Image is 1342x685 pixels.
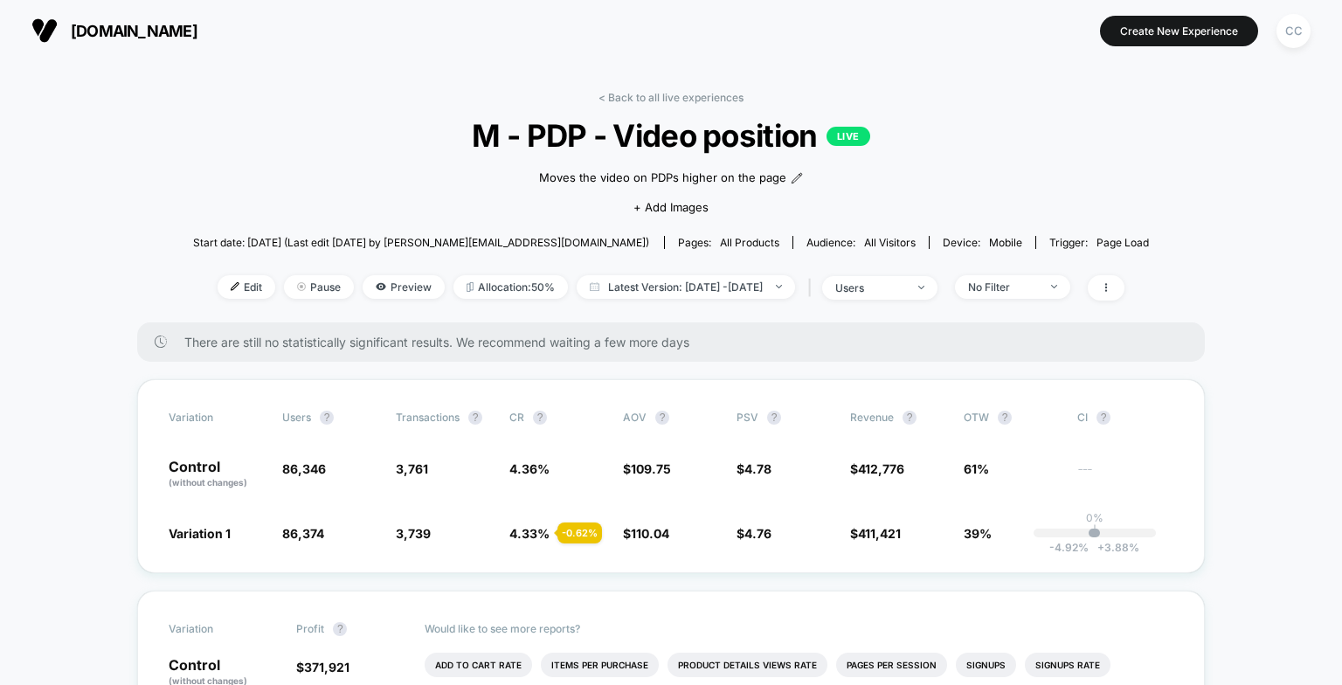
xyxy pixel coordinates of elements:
[1097,541,1104,554] span: +
[1051,285,1057,288] img: end
[827,127,870,146] p: LIVE
[169,411,265,425] span: Variation
[282,411,311,424] span: users
[320,411,334,425] button: ?
[231,282,239,291] img: edit
[1025,653,1110,677] li: Signups Rate
[169,622,265,636] span: Variation
[541,653,659,677] li: Items Per Purchase
[282,461,326,476] span: 86,346
[71,22,197,40] span: [DOMAIN_NAME]
[858,461,904,476] span: 412,776
[396,411,460,424] span: Transactions
[623,461,671,476] span: $
[598,91,744,104] a: < Back to all live experiences
[1049,236,1149,249] div: Trigger:
[193,236,649,249] span: Start date: [DATE] (Last edit [DATE] by [PERSON_NAME][EMAIL_ADDRESS][DOMAIN_NAME])
[1271,13,1316,49] button: CC
[678,236,779,249] div: Pages:
[1077,411,1173,425] span: CI
[26,17,203,45] button: [DOMAIN_NAME]
[539,170,786,187] span: Moves the video on PDPs higher on the page
[169,526,231,541] span: Variation 1
[169,477,247,488] span: (without changes)
[806,236,916,249] div: Audience:
[737,461,771,476] span: $
[850,411,894,424] span: Revenue
[284,275,354,299] span: Pause
[240,117,1101,154] span: M - PDP - Video position
[1093,524,1096,537] p: |
[835,281,905,294] div: users
[509,411,524,424] span: CR
[1100,16,1258,46] button: Create New Experience
[363,275,445,299] span: Preview
[737,411,758,424] span: PSV
[304,660,349,675] span: 371,921
[836,653,947,677] li: Pages Per Session
[850,461,904,476] span: $
[590,282,599,291] img: calendar
[296,660,349,675] span: $
[1049,541,1089,554] span: -4.92 %
[623,411,647,424] span: AOV
[296,622,324,635] span: Profit
[1276,14,1311,48] div: CC
[333,622,347,636] button: ?
[1089,541,1139,554] span: 3.88 %
[631,461,671,476] span: 109.75
[282,526,324,541] span: 86,374
[744,526,771,541] span: 4.76
[989,236,1022,249] span: mobile
[1086,511,1103,524] p: 0%
[631,526,669,541] span: 110.04
[396,461,428,476] span: 3,761
[737,526,771,541] span: $
[633,200,709,214] span: + Add Images
[467,282,474,292] img: rebalance
[623,526,669,541] span: $
[720,236,779,249] span: all products
[744,461,771,476] span: 4.78
[425,622,1174,635] p: Would like to see more reports?
[929,236,1035,249] span: Device:
[668,653,827,677] li: Product Details Views Rate
[557,522,602,543] div: - 0.62 %
[468,411,482,425] button: ?
[864,236,916,249] span: All Visitors
[533,411,547,425] button: ?
[964,461,989,476] span: 61%
[964,411,1060,425] span: OTW
[169,460,265,489] p: Control
[903,411,917,425] button: ?
[31,17,58,44] img: Visually logo
[858,526,901,541] span: 411,421
[396,526,431,541] span: 3,739
[956,653,1016,677] li: Signups
[964,526,992,541] span: 39%
[453,275,568,299] span: Allocation: 50%
[804,275,822,301] span: |
[509,526,550,541] span: 4.33 %
[968,280,1038,294] div: No Filter
[1077,464,1173,489] span: ---
[1096,236,1149,249] span: Page Load
[577,275,795,299] span: Latest Version: [DATE] - [DATE]
[425,653,532,677] li: Add To Cart Rate
[918,286,924,289] img: end
[767,411,781,425] button: ?
[776,285,782,288] img: end
[850,526,901,541] span: $
[218,275,275,299] span: Edit
[998,411,1012,425] button: ?
[655,411,669,425] button: ?
[184,335,1170,349] span: There are still no statistically significant results. We recommend waiting a few more days
[297,282,306,291] img: end
[1096,411,1110,425] button: ?
[509,461,550,476] span: 4.36 %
